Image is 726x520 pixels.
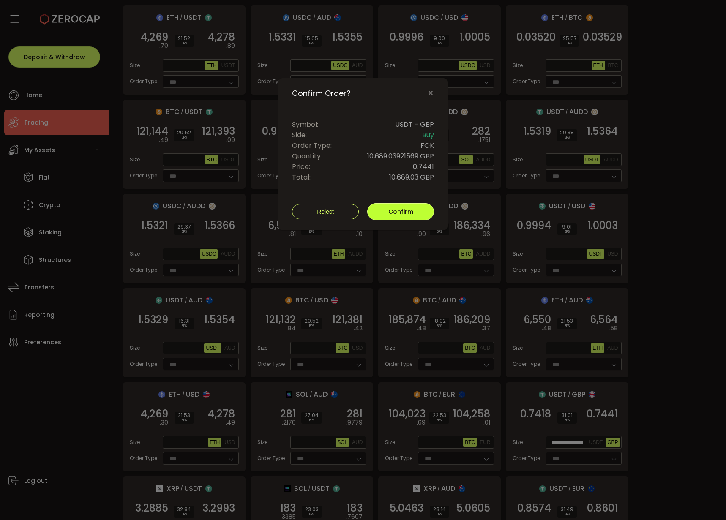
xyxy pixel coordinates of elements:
[625,429,726,520] iframe: Chat Widget
[292,88,351,98] span: Confirm Order?
[427,90,434,97] button: Close
[422,130,434,140] span: Buy
[367,151,434,161] span: 10,689.03921569 GBP
[413,161,434,172] span: 0.7441
[292,119,318,130] span: Symbol:
[292,161,310,172] span: Price:
[278,78,448,230] div: Confirm Order?
[367,203,434,220] button: Confirm
[388,207,413,216] span: Confirm
[292,130,307,140] span: Side:
[395,119,434,130] span: USDT - GBP
[292,151,322,161] span: Quantity:
[317,208,334,215] span: Reject
[420,140,434,151] span: FOK
[292,204,359,219] button: Reject
[389,172,434,182] span: 10,689.03 GBP
[292,172,311,182] span: Total:
[292,140,332,151] span: Order Type:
